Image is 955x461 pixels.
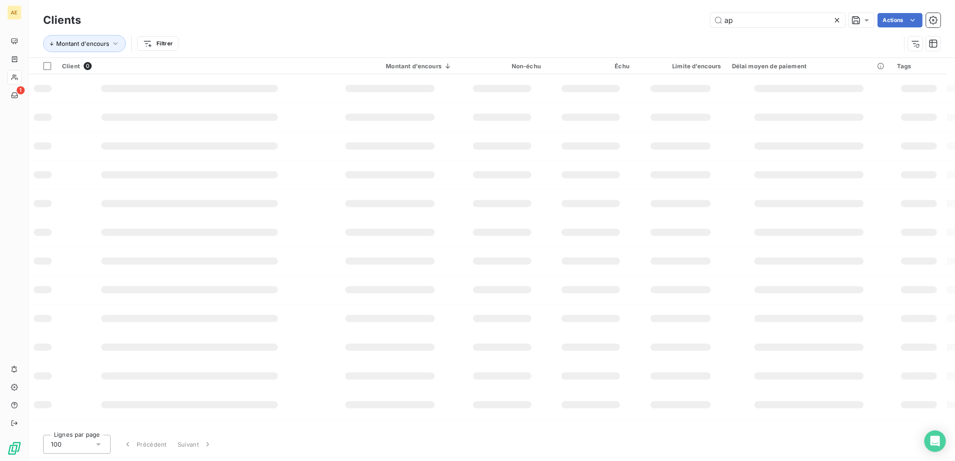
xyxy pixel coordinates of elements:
div: AE [7,5,22,20]
span: 1 [17,86,25,94]
button: Suivant [172,435,218,454]
span: Montant d'encours [56,40,109,47]
div: Open Intercom Messenger [924,430,946,452]
img: Logo LeanPay [7,441,22,456]
button: Actions [878,13,923,27]
div: Montant d'encours [328,62,452,70]
button: Filtrer [137,36,179,51]
span: 0 [84,62,92,70]
button: Précédent [118,435,172,454]
button: Montant d'encours [43,35,126,52]
div: Délai moyen de paiement [732,62,886,70]
span: Client [62,62,80,70]
div: Tags [897,62,942,70]
span: 100 [51,440,62,449]
input: Rechercher [710,13,845,27]
h3: Clients [43,12,81,28]
div: Non-échu [463,62,541,70]
div: Limite d’encours [640,62,721,70]
div: Échu [552,62,629,70]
